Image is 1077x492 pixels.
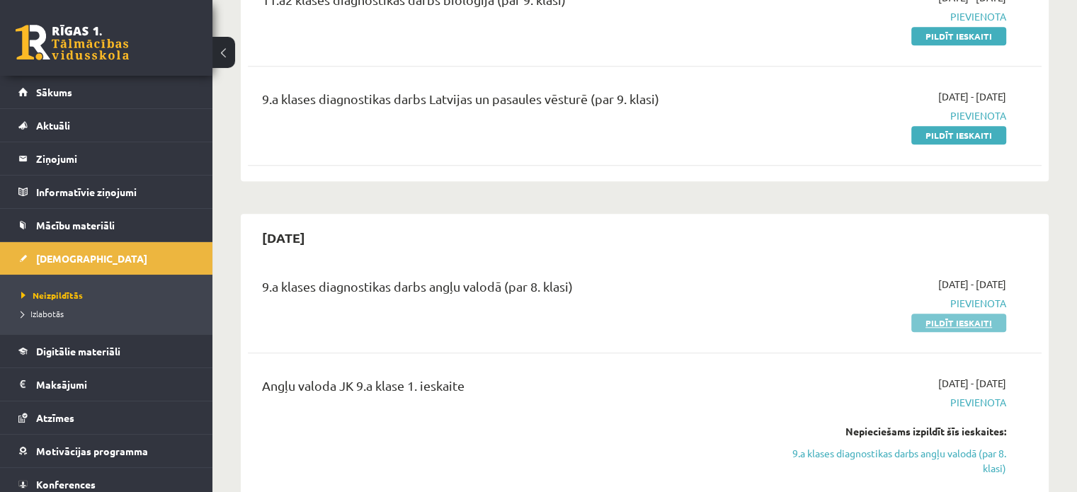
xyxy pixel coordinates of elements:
[18,176,195,208] a: Informatīvie ziņojumi
[18,109,195,142] a: Aktuāli
[938,277,1006,292] span: [DATE] - [DATE]
[36,142,195,175] legend: Ziņojumi
[18,242,195,275] a: [DEMOGRAPHIC_DATA]
[262,277,751,303] div: 9.a klases diagnostikas darbs angļu valodā (par 8. klasi)
[18,401,195,434] a: Atzīmes
[36,445,148,457] span: Motivācijas programma
[911,27,1006,45] a: Pildīt ieskaiti
[773,9,1006,24] span: Pievienota
[248,221,319,254] h2: [DATE]
[36,411,74,424] span: Atzīmes
[36,176,195,208] legend: Informatīvie ziņojumi
[36,219,115,231] span: Mācību materiāli
[773,296,1006,311] span: Pievienota
[36,119,70,132] span: Aktuāli
[18,142,195,175] a: Ziņojumi
[21,289,198,302] a: Neizpildītās
[18,435,195,467] a: Motivācijas programma
[262,376,751,402] div: Angļu valoda JK 9.a klase 1. ieskaite
[911,314,1006,332] a: Pildīt ieskaiti
[36,86,72,98] span: Sākums
[18,335,195,367] a: Digitālie materiāli
[938,89,1006,104] span: [DATE] - [DATE]
[21,290,83,301] span: Neizpildītās
[18,368,195,401] a: Maksājumi
[18,209,195,241] a: Mācību materiāli
[262,89,751,115] div: 9.a klases diagnostikas darbs Latvijas un pasaules vēsturē (par 9. klasi)
[36,252,147,265] span: [DEMOGRAPHIC_DATA]
[773,424,1006,439] div: Nepieciešams izpildīt šīs ieskaites:
[18,76,195,108] a: Sākums
[773,108,1006,123] span: Pievienota
[36,368,195,401] legend: Maksājumi
[16,25,129,60] a: Rīgas 1. Tālmācības vidusskola
[773,446,1006,476] a: 9.a klases diagnostikas darbs angļu valodā (par 8. klasi)
[21,308,64,319] span: Izlabotās
[36,345,120,357] span: Digitālie materiāli
[911,126,1006,144] a: Pildīt ieskaiti
[21,307,198,320] a: Izlabotās
[773,395,1006,410] span: Pievienota
[36,478,96,491] span: Konferences
[938,376,1006,391] span: [DATE] - [DATE]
